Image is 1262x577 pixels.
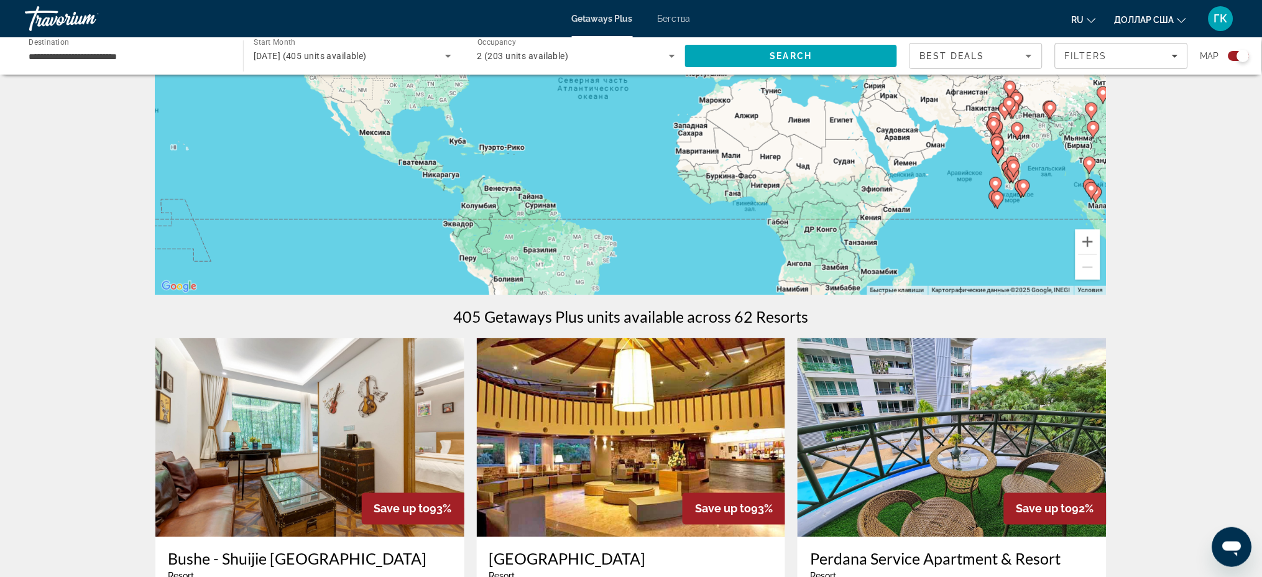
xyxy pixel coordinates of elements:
span: Save up to [374,502,430,515]
button: Search [685,45,897,67]
button: Изменить язык [1072,11,1096,29]
a: Getaways Plus [572,14,633,24]
font: ru [1072,15,1084,25]
button: Уменьшить [1075,255,1100,280]
span: Картографические данные ©2025 Google, INEGI [932,287,1071,293]
button: Быстрые клавиши [870,286,924,295]
a: Perdana Service Apartment & Resort [810,550,1094,568]
a: Bushe - Shuijie [GEOGRAPHIC_DATA] [168,550,452,568]
a: Открыть эту область в Google Картах (в новом окне) [159,279,200,295]
button: Изменить валюту [1115,11,1186,29]
font: доллар США [1115,15,1174,25]
img: Google [159,279,200,295]
button: Увеличить [1075,229,1100,254]
mat-select: Sort by [920,48,1032,63]
span: Filters [1065,51,1107,61]
span: Occupancy [477,39,517,47]
iframe: Кнопка запуска окна обмена сообщениями [1212,527,1252,567]
span: Destination [29,38,69,47]
span: Save up to [695,502,751,515]
img: Kentington Resort [477,338,786,537]
a: Травориум [25,2,149,35]
div: 93% [362,493,464,525]
img: Bushe - Shuijie Hotspring Hotel [155,338,464,537]
button: Filters [1055,43,1188,69]
a: [GEOGRAPHIC_DATA] [489,550,773,568]
span: Save up to [1016,502,1072,515]
a: Бегства [658,14,691,24]
h1: 405 Getaways Plus units available across 62 Resorts [454,307,809,326]
div: 92% [1004,493,1107,525]
button: Меню пользователя [1205,6,1237,32]
font: ГК [1214,12,1228,25]
span: 2 (203 units available) [477,51,569,61]
span: [DATE] (405 units available) [254,51,367,61]
span: Best Deals [920,51,985,61]
img: Perdana Service Apartment & Resort [798,338,1107,537]
span: Map [1200,47,1219,65]
span: Search [770,51,813,61]
a: Условия (ссылка откроется в новой вкладке) [1078,287,1103,293]
input: Select destination [29,49,227,64]
span: Start Month [254,39,295,47]
div: 93% [683,493,785,525]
